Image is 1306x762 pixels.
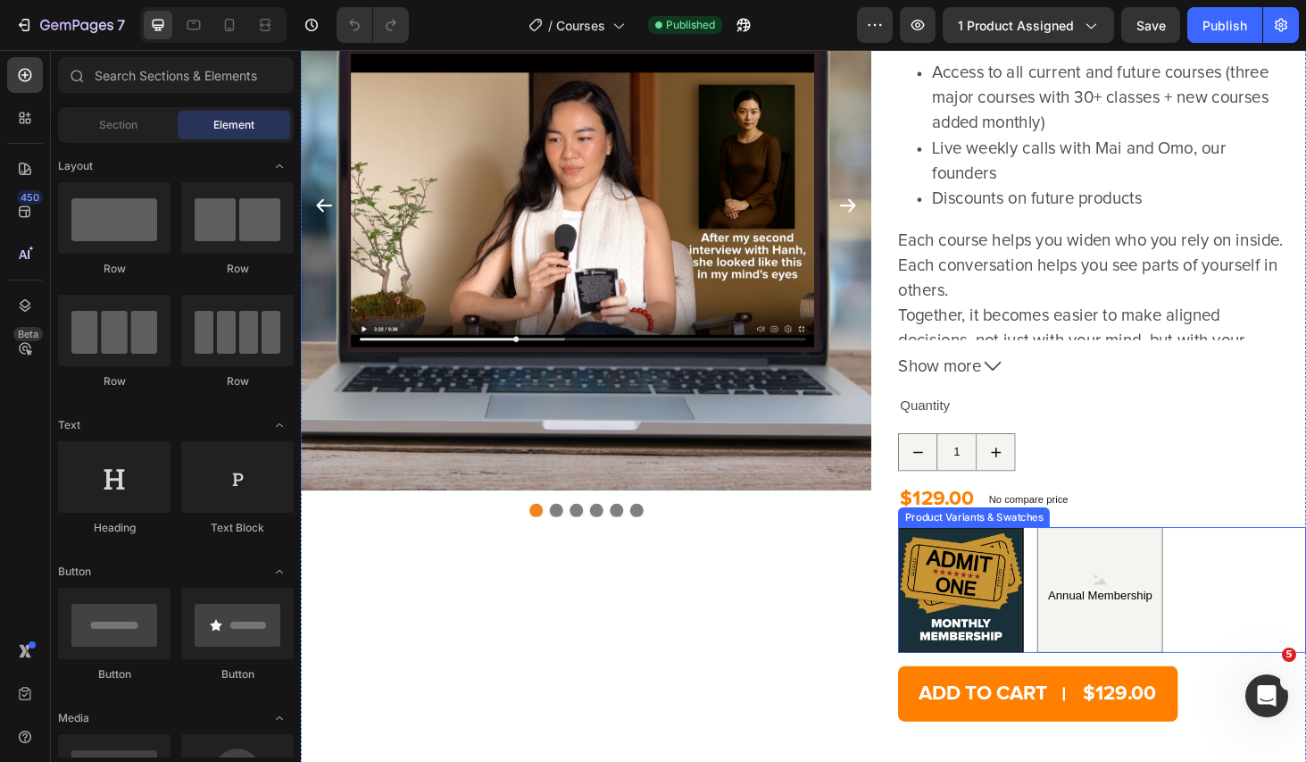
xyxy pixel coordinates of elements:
[943,7,1114,43] button: 1 product assigned
[7,7,133,43] button: 7
[58,710,89,726] span: Media
[1121,7,1180,43] button: Save
[636,364,1071,394] div: Quantity
[99,117,137,133] span: Section
[308,483,322,498] button: Dot
[58,666,171,682] div: Button
[793,570,911,592] span: Annual Membership
[1187,7,1262,43] button: Publish
[58,520,171,536] div: Heading
[1202,16,1247,35] div: Publish
[672,145,1057,172] li: Discounts on future products
[58,373,171,389] div: Row
[265,704,294,733] span: Toggle open
[181,520,294,536] div: Text Block
[287,483,301,498] button: Dot
[636,657,935,716] button: ADD TO CART
[637,409,678,448] button: decrement
[636,194,1047,346] p: Each course helps you widen who you rely on inside. Each conversation helps you see parts of your...
[548,16,553,35] span: /
[720,409,761,448] button: increment
[265,152,294,180] span: Toggle open
[958,16,1074,35] span: 1 product assigned
[1136,18,1166,33] span: Save
[58,57,294,93] input: Search Sections & Elements
[265,557,294,586] span: Toggle open
[636,323,725,350] span: Show more
[636,463,719,494] div: $129.00
[244,483,258,498] button: Dot
[678,409,720,448] input: quantity
[666,17,715,33] span: Published
[556,16,605,35] span: Courses
[265,483,279,498] button: Dot
[572,155,594,176] button: Carousel Next Arrow
[1245,674,1288,717] iframe: Intercom live chat
[640,490,794,506] div: Product Variants & Swatches
[831,671,913,702] div: $129.00
[1282,648,1296,662] span: 5
[658,674,795,699] div: ADD TO CART
[181,261,294,277] div: Row
[58,261,171,277] div: Row
[636,323,1057,350] button: Show more
[58,417,80,433] span: Text
[181,373,294,389] div: Row
[17,190,43,205] div: 450
[351,483,365,498] button: Dot
[329,483,344,498] button: Dot
[181,666,294,682] div: Button
[672,91,1057,145] li: Live weekly calls with Mai and Omo, our founders
[58,158,93,174] span: Layout
[117,14,125,36] p: 7
[301,50,1306,762] iframe: Design area
[672,11,1057,91] li: Access to all current and future courses (three major courses with 30+ classes + new courses adde...
[265,411,294,440] span: Toggle open
[213,117,254,133] span: Element
[13,327,43,341] div: Beta
[733,473,818,484] p: No compare price
[337,7,409,43] div: Undo/Redo
[58,564,91,580] span: Button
